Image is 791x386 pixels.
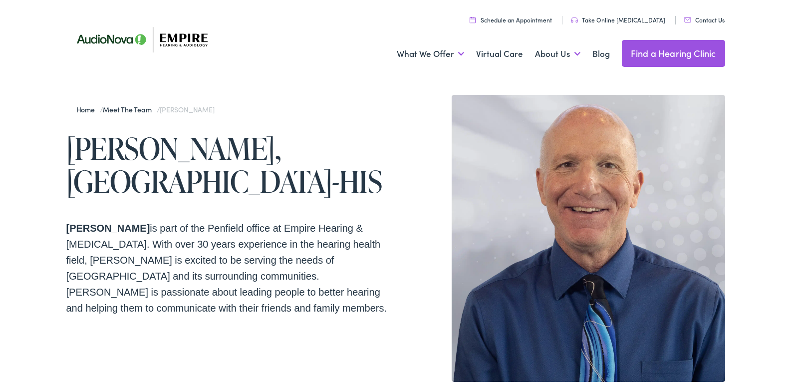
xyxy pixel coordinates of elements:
[66,223,150,234] strong: [PERSON_NAME]
[76,104,100,114] a: Home
[592,35,610,72] a: Blog
[684,17,691,22] img: utility icon
[571,15,665,24] a: Take Online [MEDICAL_DATA]
[66,132,396,198] h1: [PERSON_NAME], [GEOGRAPHIC_DATA]-HIS
[571,17,578,23] img: utility icon
[476,35,523,72] a: Virtual Care
[452,95,725,382] img: Neal Senglaub is a board-certified hearing instrument specialist at Empire Hearing and Audiology ...
[66,220,396,316] p: is part of the Penfield office at Empire Hearing & [MEDICAL_DATA]. With over 30 years experience ...
[160,104,214,114] span: [PERSON_NAME]
[684,15,725,24] a: Contact Us
[470,16,476,23] img: utility icon
[76,104,215,114] span: / /
[470,15,552,24] a: Schedule an Appointment
[535,35,580,72] a: About Us
[397,35,464,72] a: What We Offer
[103,104,156,114] a: Meet the Team
[622,40,725,67] a: Find a Hearing Clinic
